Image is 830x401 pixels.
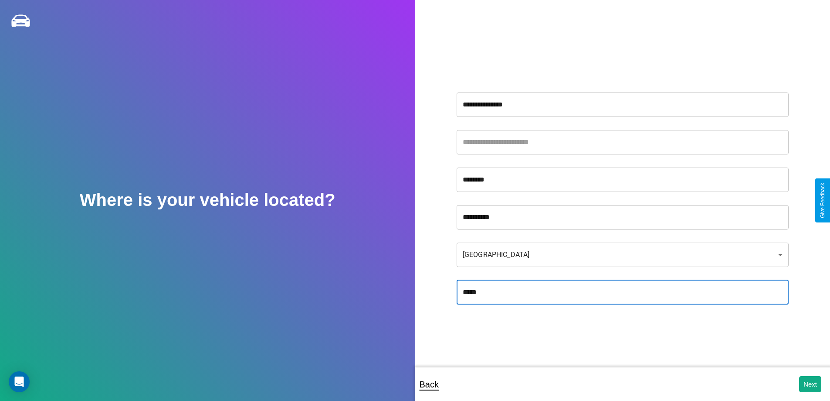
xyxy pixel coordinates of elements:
[457,243,789,267] div: [GEOGRAPHIC_DATA]
[799,376,821,392] button: Next
[820,183,826,218] div: Give Feedback
[420,377,439,392] p: Back
[9,371,30,392] div: Open Intercom Messenger
[80,190,335,210] h2: Where is your vehicle located?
